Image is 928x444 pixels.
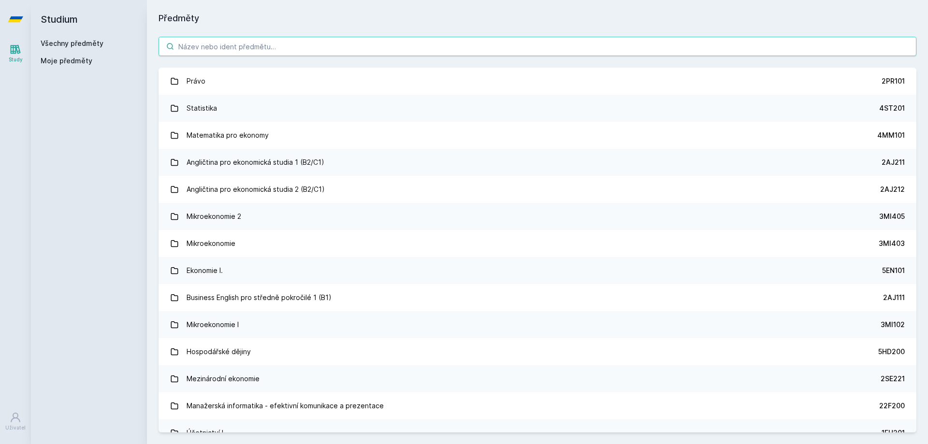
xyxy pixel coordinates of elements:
div: 2AJ111 [883,293,905,302]
div: 2AJ212 [880,185,905,194]
div: Ekonomie I. [187,261,223,280]
a: Study [2,39,29,68]
a: Business English pro středně pokročilé 1 (B1) 2AJ111 [159,284,916,311]
a: Mikroekonomie I 3MI102 [159,311,916,338]
div: Právo [187,72,205,91]
div: Uživatel [5,424,26,431]
div: Hospodářské dějiny [187,342,251,361]
a: Mikroekonomie 2 3MI405 [159,203,916,230]
div: 2AJ211 [882,158,905,167]
div: 5HD200 [878,347,905,357]
a: Ekonomie I. 5EN101 [159,257,916,284]
div: Mikroekonomie 2 [187,207,241,226]
div: Manažerská informatika - efektivní komunikace a prezentace [187,396,384,415]
div: 22F200 [879,401,905,411]
div: 5EN101 [882,266,905,275]
a: Mikroekonomie 3MI403 [159,230,916,257]
div: Business English pro středně pokročilé 1 (B1) [187,288,332,307]
a: Statistika 4ST201 [159,95,916,122]
div: 4MM101 [877,130,905,140]
div: 2SE221 [881,374,905,384]
a: Manažerská informatika - efektivní komunikace a prezentace 22F200 [159,392,916,419]
div: Mezinárodní ekonomie [187,369,260,388]
h1: Předměty [159,12,916,25]
div: Mikroekonomie I [187,315,239,334]
a: Právo 2PR101 [159,68,916,95]
input: Název nebo ident předmětu… [159,37,916,56]
div: Matematika pro ekonomy [187,126,269,145]
a: Mezinárodní ekonomie 2SE221 [159,365,916,392]
div: Statistika [187,99,217,118]
div: Mikroekonomie [187,234,235,253]
div: 3MI405 [879,212,905,221]
div: 4ST201 [879,103,905,113]
a: Hospodářské dějiny 5HD200 [159,338,916,365]
a: Všechny předměty [41,39,103,47]
div: 3MI403 [879,239,905,248]
span: Moje předměty [41,56,92,66]
div: Angličtina pro ekonomická studia 2 (B2/C1) [187,180,325,199]
div: Účetnictví I. [187,423,225,443]
a: Matematika pro ekonomy 4MM101 [159,122,916,149]
div: 2PR101 [882,76,905,86]
div: 3MI102 [881,320,905,329]
div: Angličtina pro ekonomická studia 1 (B2/C1) [187,153,324,172]
a: Angličtina pro ekonomická studia 2 (B2/C1) 2AJ212 [159,176,916,203]
a: Uživatel [2,407,29,436]
div: 1FU201 [882,428,905,438]
a: Angličtina pro ekonomická studia 1 (B2/C1) 2AJ211 [159,149,916,176]
div: Study [9,56,23,63]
